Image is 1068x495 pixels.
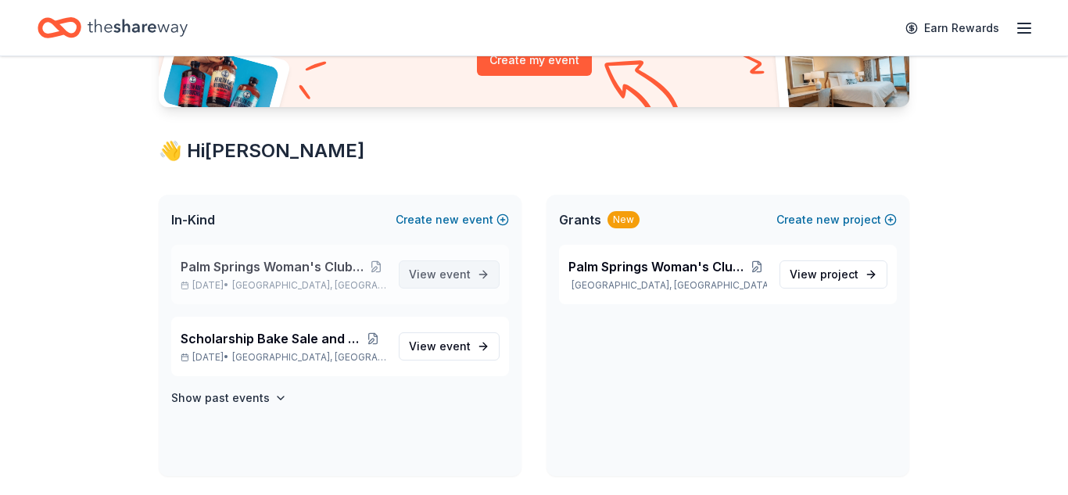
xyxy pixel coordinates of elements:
[396,210,509,229] button: Createnewevent
[779,260,887,289] a: View project
[232,279,386,292] span: [GEOGRAPHIC_DATA], [GEOGRAPHIC_DATA]
[896,14,1009,42] a: Earn Rewards
[477,45,592,76] button: Create my event
[409,337,471,356] span: View
[568,257,747,276] span: Palm Springs Woman's Club Scholarship Event
[159,138,909,163] div: 👋 Hi [PERSON_NAME]
[232,351,386,364] span: [GEOGRAPHIC_DATA], [GEOGRAPHIC_DATA]
[816,210,840,229] span: new
[820,267,858,281] span: project
[181,351,386,364] p: [DATE] •
[439,339,471,353] span: event
[171,389,287,407] button: Show past events
[171,210,215,229] span: In-Kind
[435,210,459,229] span: new
[409,265,471,284] span: View
[790,265,858,284] span: View
[439,267,471,281] span: event
[181,329,359,348] span: Scholarship Bake Sale and Raffle
[399,332,500,360] a: View event
[776,210,897,229] button: Createnewproject
[181,279,386,292] p: [DATE] •
[568,279,767,292] p: [GEOGRAPHIC_DATA], [GEOGRAPHIC_DATA]
[38,9,188,46] a: Home
[399,260,500,289] a: View event
[559,210,601,229] span: Grants
[171,389,270,407] h4: Show past events
[181,257,366,276] span: Palm Springs Woman's Club Scholarship Event
[604,60,683,119] img: Curvy arrow
[607,211,640,228] div: New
